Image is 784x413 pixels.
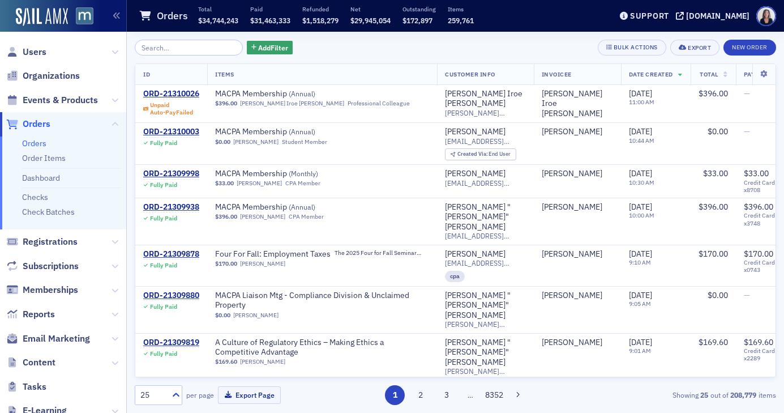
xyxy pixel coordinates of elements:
div: Fully Paid [150,303,177,310]
span: — [744,290,750,300]
div: [PERSON_NAME] [445,169,505,179]
span: MACPA Membership [215,169,358,179]
span: Users [23,46,46,58]
a: ORD-21310026 [143,89,199,99]
time: 10:44 AM [629,137,654,144]
h1: Orders [157,9,188,23]
a: [PERSON_NAME] [542,338,602,348]
time: 9:10 AM [629,258,651,266]
a: Organizations [6,70,80,82]
div: Professional Colleague [348,100,410,107]
span: $169.60 [699,337,728,347]
span: [EMAIL_ADDRESS][DOMAIN_NAME] [445,179,526,188]
a: Email Marketing [6,333,90,345]
button: 3 [436,385,456,405]
span: Profile [756,6,776,26]
time: 11:00 AM [629,98,654,106]
a: Dashboard [22,173,60,183]
span: — [744,126,750,137]
span: [DATE] [629,290,652,300]
button: 1 [385,385,405,405]
button: AddFilter [247,41,293,55]
span: $0.00 [708,290,728,300]
button: 8352 [484,385,504,405]
a: View Homepage [68,7,93,27]
span: … [462,390,478,400]
a: [PERSON_NAME] [237,180,282,187]
div: Student Member [282,138,327,146]
div: Unpaid [150,101,193,116]
span: [EMAIL_ADDRESS][DOMAIN_NAME] [445,259,526,267]
span: [DATE] [629,168,652,178]
a: [PERSON_NAME] [240,358,285,365]
span: $169.60 [744,337,773,347]
a: [PERSON_NAME] "[PERSON_NAME]" [PERSON_NAME] [445,338,526,368]
div: Fully Paid [150,181,177,189]
a: Orders [6,118,50,130]
span: — [744,88,750,99]
span: Gary Bull [542,249,613,259]
span: Credit Card x8708 [744,179,777,194]
span: Shiru Kimani [542,127,613,137]
a: [PERSON_NAME] [233,312,279,319]
div: [PERSON_NAME] [445,127,505,137]
a: Four For Fall: Employment Taxes [215,249,335,259]
a: [PERSON_NAME] Iroe [PERSON_NAME] [240,100,344,107]
span: Kyle Iroe Rodrigo [542,89,613,119]
span: $396.00 [215,213,237,220]
input: Search… [135,40,243,56]
span: $172,897 [402,16,432,25]
span: Ken Ensor [542,338,613,348]
a: Checks [22,192,48,202]
span: Date Created [629,70,673,78]
div: [PERSON_NAME] [445,249,505,259]
a: New Order [723,41,776,52]
div: cpa [445,271,465,282]
span: Customer Info [445,70,495,78]
span: Credit Card x0743 [744,259,777,274]
div: [PERSON_NAME] Iroe [PERSON_NAME] [542,89,613,119]
span: Events & Products [23,94,98,107]
a: Order Items [22,153,66,163]
span: $170.00 [744,249,773,259]
div: Created Via: End User [445,148,516,160]
a: A Culture of Regulatory Ethics – Making Ethics a Competitive Advantage [215,338,429,357]
strong: 25 [699,390,710,400]
span: Email Marketing [23,333,90,345]
a: MACPA Membership (Annual) [215,89,358,99]
span: $169.60 [215,358,237,365]
span: Tom Sterner [542,202,613,212]
button: [DOMAIN_NAME] [676,12,753,20]
button: 2 [411,385,431,405]
div: End User [457,151,511,157]
a: [PERSON_NAME] "[PERSON_NAME]" [PERSON_NAME] [445,291,526,321]
a: [PERSON_NAME] [542,202,602,212]
span: $0.00 [215,138,230,146]
span: $29,945,054 [350,16,391,25]
a: [PERSON_NAME] [542,127,602,137]
span: Credit Card x2289 [744,347,777,362]
img: SailAMX [16,8,68,26]
span: Add Filter [258,42,288,53]
a: Content [6,356,55,369]
span: MACPA Membership [215,127,358,137]
a: [PERSON_NAME] [542,291,602,301]
a: ORD-21309938 [143,202,199,212]
a: ORD-21309880 [143,291,199,301]
time: 10:00 AM [629,211,654,219]
span: [DATE] [629,249,652,259]
span: Orders [23,118,50,130]
div: Fully Paid [150,139,177,147]
a: ORD-21309819 [143,338,199,348]
span: $396.00 [744,202,773,212]
span: [DATE] [629,202,652,212]
div: Support [630,11,669,21]
a: ORD-21310003 [143,127,199,137]
button: Bulk Actions [598,40,666,56]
